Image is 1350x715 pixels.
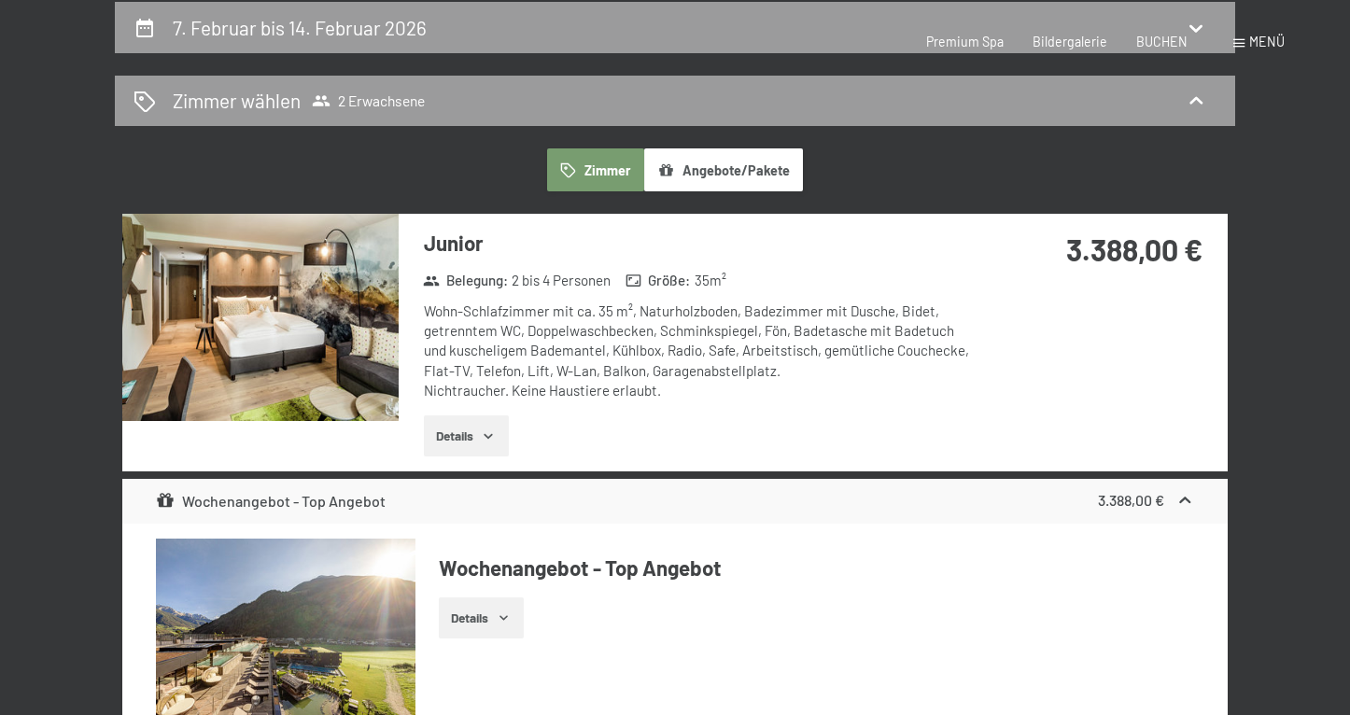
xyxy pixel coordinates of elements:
[512,271,611,290] span: 2 bis 4 Personen
[626,271,691,290] strong: Größe :
[424,229,979,258] h3: Junior
[122,479,1228,524] div: Wochenangebot - Top Angebot3.388,00 €
[547,148,644,191] button: Zimmer
[1249,34,1285,49] span: Menü
[1033,34,1107,49] a: Bildergalerie
[173,16,427,39] h2: 7. Februar bis 14. Februar 2026
[424,301,979,400] div: Wohn-Schlafzimmer mit ca. 35 m², Naturholzboden, Badezimmer mit Dusche, Bidet, getrenntem WC, Dop...
[644,148,803,191] button: Angebote/Pakete
[156,490,387,512] div: Wochenangebot - Top Angebot
[173,87,301,114] h2: Zimmer wählen
[423,271,508,290] strong: Belegung :
[424,415,509,456] button: Details
[1098,491,1164,509] strong: 3.388,00 €
[1066,231,1202,267] strong: 3.388,00 €
[1136,34,1188,49] a: BUCHEN
[439,597,524,638] button: Details
[695,271,726,290] span: 35 m²
[312,91,425,110] span: 2 Erwachsene
[926,34,1004,49] a: Premium Spa
[122,214,399,421] img: mss_renderimg.php
[439,554,1195,582] h4: Wochenangebot - Top Angebot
